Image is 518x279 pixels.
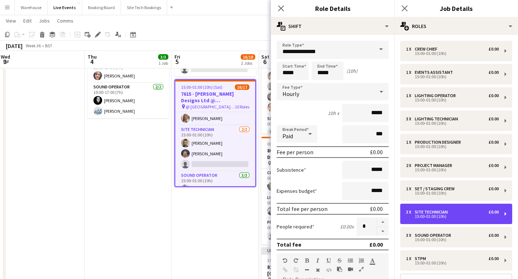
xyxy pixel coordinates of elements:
[348,266,353,272] button: Insert video
[406,210,415,215] div: 3 x
[282,132,293,140] span: Paid
[348,258,353,263] button: Unordered List
[315,267,320,273] button: Clear Formatting
[23,17,32,24] span: Edit
[1,53,10,60] span: Wed
[326,267,331,273] button: HTML Code
[158,60,168,66] div: 1 Job
[261,264,343,277] h3: 8128 - Scarlet Events @ [GEOGRAPHIC_DATA]
[406,145,499,148] div: 15:00-01:00 (10h)
[261,26,343,134] app-job-card: 08:00-06:00 (22h) (Sun)22/267615 - [PERSON_NAME] Designs Ltd @ [GEOGRAPHIC_DATA] @ [GEOGRAPHIC_DA...
[359,258,364,263] button: Ordered List
[406,121,499,125] div: 15:00-01:00 (10h)
[346,68,357,74] div: (10h)
[489,70,499,75] div: £0.00
[489,116,499,121] div: £0.00
[293,258,298,263] button: Redo
[87,57,97,66] span: 4
[88,26,169,118] app-job-card: 10:00-17:00 (7h)3/3PREP - 7615 - [PERSON_NAME] Designs Ltd @ [GEOGRAPHIC_DATA] @ Yes - 76152 Role...
[267,258,308,263] span: 17:30-01:30 (8h) (Sun)
[282,258,288,263] button: Undo
[158,54,168,60] span: 3/3
[370,258,375,263] button: Text Color
[186,104,235,109] span: @ [GEOGRAPHIC_DATA] - 7615
[235,84,249,90] span: 16/17
[415,163,455,168] div: Project Manager
[370,205,383,212] div: £0.00
[406,93,415,98] div: 1 x
[489,163,499,168] div: £0.00
[181,84,222,90] span: 15:00-01:00 (10h) (Sat)
[489,93,499,98] div: £0.00
[277,205,328,212] div: Total fee per person
[328,110,339,116] div: 10h x
[20,16,35,25] a: Edit
[261,147,343,160] h3: 8099 - [PERSON_NAME] Designs Ltd @ [GEOGRAPHIC_DATA]
[277,148,313,156] div: Fee per person
[241,60,255,66] div: 2 Jobs
[88,58,169,83] app-card-role: Lighting Operator1/110:00-17:00 (7h)[PERSON_NAME]
[174,79,256,187] app-job-card: 15:00-01:00 (10h) (Sat)16/177615 - [PERSON_NAME] Designs Ltd @ [GEOGRAPHIC_DATA] @ [GEOGRAPHIC_DA...
[326,258,331,263] button: Underline
[489,140,499,145] div: £0.00
[489,233,499,238] div: £0.00
[88,83,169,118] app-card-role: Sound Operator2/210:00-17:00 (7h)[PERSON_NAME][PERSON_NAME]
[261,137,343,244] div: 08:00-17:00 (9h)6/78099 - [PERSON_NAME] Designs Ltd @ [GEOGRAPHIC_DATA] @ [GEOGRAPHIC_DATA] [GEOG...
[359,266,364,272] button: Fullscreen
[261,169,343,194] app-card-role: Crew Chief1/108:00-17:00 (9h)[PERSON_NAME]
[260,57,269,66] span: 6
[406,191,499,195] div: 15:00-01:00 (10h)
[39,17,50,24] span: Jobs
[406,70,415,75] div: 1 x
[406,233,415,238] div: 3 x
[415,70,456,75] div: Events Assistant
[261,115,343,139] app-card-role: Site Technician0/108:00-18:00 (10h)
[394,4,518,13] h3: Job Details
[304,267,309,273] button: Horizontal Line
[261,53,269,60] span: Sat
[24,43,42,48] span: Week 36
[415,233,454,238] div: Sound Operator
[175,171,255,217] app-card-role: Sound Operator3/315:00-01:00 (10h)[PERSON_NAME]
[175,101,255,125] app-card-role: Set / Staging Crew1/115:00-01:00 (10h)[PERSON_NAME]
[406,168,499,172] div: 15:00-01:00 (10h)
[36,16,53,25] a: Jobs
[282,90,299,97] span: Hourly
[277,223,314,230] label: People required
[271,4,394,13] h3: Role Details
[415,116,461,121] div: Lighting Technician
[406,52,499,55] div: 15:00-01:00 (10h)
[394,17,518,35] div: Roles
[406,75,499,79] div: 15:00-01:00 (10h)
[406,256,415,261] div: 1 x
[241,54,255,60] span: 16/18
[489,256,499,261] div: £0.00
[271,17,394,35] div: Shift
[406,47,415,52] div: 1 x
[406,261,499,265] div: 15:00-01:00 (10h)
[261,218,343,243] app-card-role: Production Manager0/108:00-17:00 (9h)
[174,53,180,60] span: Fri
[277,167,306,173] label: Subsistence
[315,258,320,263] button: Italic
[406,186,415,191] div: 1 x
[337,258,342,263] button: Strikethrough
[377,227,389,236] button: Decrease
[406,98,499,102] div: 15:00-01:00 (10h)
[415,210,451,215] div: Site Technician
[15,0,48,15] button: Warehouse
[88,53,97,60] span: Thu
[261,58,343,115] app-card-role: Lighting Technician4/408:00-18:00 (10h)[PERSON_NAME][PERSON_NAME][PERSON_NAME][PERSON_NAME]
[175,125,255,171] app-card-role: Site Technician2/315:00-01:00 (10h)[PERSON_NAME][PERSON_NAME]
[377,218,389,227] button: Increase
[261,194,343,218] app-card-role: Lighting Technician1/108:00-17:00 (9h)[PERSON_NAME]
[175,91,255,104] h3: 7615 - [PERSON_NAME] Designs Ltd @ [GEOGRAPHIC_DATA]
[261,243,343,268] app-card-role: Project Manager1/1
[489,210,499,215] div: £0.00
[235,104,249,109] span: 10 Roles
[415,93,459,98] div: Lighting Operator
[57,17,73,24] span: Comms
